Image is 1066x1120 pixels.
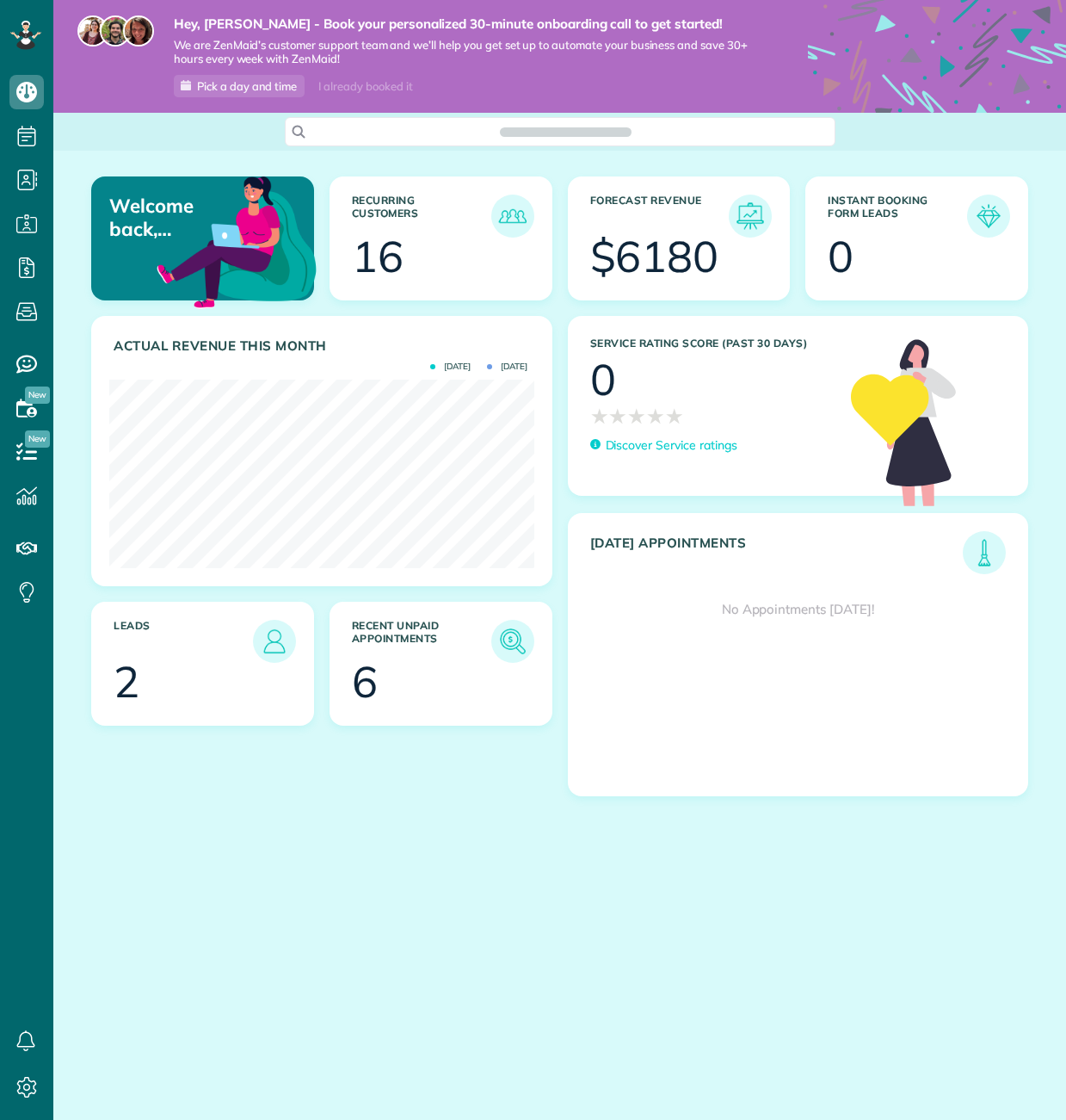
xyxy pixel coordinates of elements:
div: I already booked it [308,76,422,97]
span: We are ZenMaid’s customer support team and we’ll help you get set up to automate your business an... [174,38,756,67]
p: Welcome back, [PERSON_NAME]! [109,195,240,240]
div: 6 [352,660,378,703]
span: ★ [627,401,646,431]
span: [DATE] [487,362,527,371]
h3: Instant Booking Form Leads [828,195,967,238]
span: [DATE] [430,362,471,371]
img: icon_recurring_customers-cf858462ba22bcd05b5a5880d41d6543d210077de5bb9ebc9590e49fd87d84ed.png [496,199,530,233]
h3: Leads [114,620,253,663]
h3: Recurring Customers [352,195,491,238]
div: No Appointments [DATE]! [569,574,1028,645]
span: ★ [590,401,609,431]
img: icon_forecast_revenue-8c13a41c7ed35a8dcfafea3cbb826a0462acb37728057bba2d056411b612bbbe.png [733,199,767,233]
img: icon_unpaid_appointments-47b8ce3997adf2238b356f14209ab4cced10bd1f174958f3ca8f1d0dd7fffeee.png [496,624,530,659]
div: 16 [352,235,404,278]
h3: [DATE] Appointments [590,535,964,574]
img: icon_leads-1bed01f49abd5b7fead27621c3d59655bb73ed531f8eeb49469d10e621d6b896.png [257,624,292,659]
span: ★ [665,401,684,431]
img: maria-72a9807cf96188c08ef61303f053569d2e2a8a1cde33d635c8a3ac13582a053d.jpg [77,15,108,46]
span: New [25,430,50,448]
div: 0 [828,235,853,278]
a: Discover Service ratings [590,436,737,455]
h3: Forecast Revenue [590,195,730,238]
h3: Service Rating score (past 30 days) [590,337,834,350]
span: Search ZenMaid… [517,123,614,140]
h3: Actual Revenue this month [114,338,534,354]
div: 2 [114,660,139,703]
img: dashboard_welcome-42a62b7d889689a78055ac9021e634bf52bae3f8056760290aed330b23ab8690.png [153,157,320,324]
span: New [25,387,50,404]
strong: Hey, [PERSON_NAME] - Book your personalized 30-minute onboarding call to get started! [174,15,756,33]
div: $6180 [590,235,719,278]
div: 0 [590,358,616,401]
span: ★ [608,401,627,431]
span: ★ [646,401,665,431]
img: icon_form_leads-04211a6a04a5b2264e4ee56bc0799ec3eb69b7e499cbb523a139df1d13a81ae0.png [971,199,1006,233]
p: Discover Service ratings [606,436,737,455]
img: icon_todays_appointments-901f7ab196bb0bea1936b74009e4eb5ffbc2d2711fa7634e0d609ed5ef32b18b.png [967,535,1001,570]
span: Pick a day and time [197,79,297,93]
a: Pick a day and time [174,75,305,97]
img: michelle-19f622bdf1676172e81f8f8fba1fb50e276960ebfe0243fe18214015130c80e4.jpg [123,15,154,46]
h3: Recent unpaid appointments [352,620,491,663]
img: jorge-587dff0eeaa6aab1f244e6dc62b8924c3b6ad411094392a53c71c6c4a576187d.jpg [100,15,131,46]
